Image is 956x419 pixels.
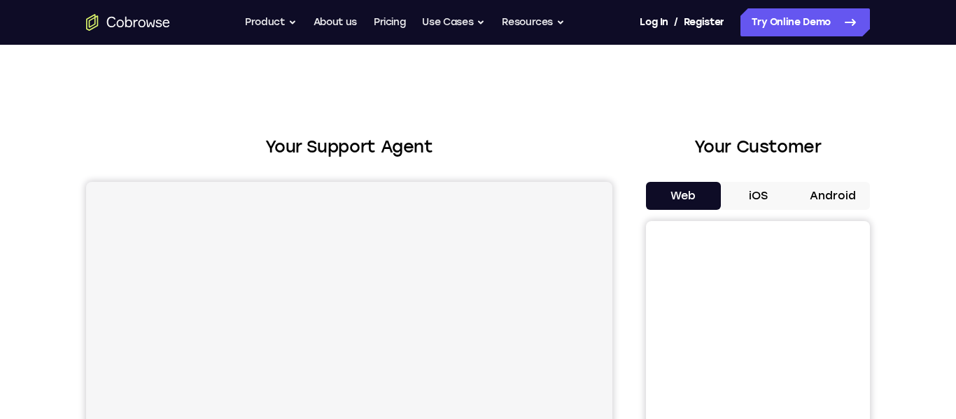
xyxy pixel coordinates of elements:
[795,182,870,210] button: Android
[86,134,612,159] h2: Your Support Agent
[502,8,565,36] button: Resources
[86,14,170,31] a: Go to the home page
[646,182,721,210] button: Web
[646,134,870,159] h2: Your Customer
[674,14,678,31] span: /
[684,8,724,36] a: Register
[640,8,668,36] a: Log In
[422,8,485,36] button: Use Cases
[314,8,357,36] a: About us
[721,182,796,210] button: iOS
[740,8,870,36] a: Try Online Demo
[245,8,297,36] button: Product
[374,8,406,36] a: Pricing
